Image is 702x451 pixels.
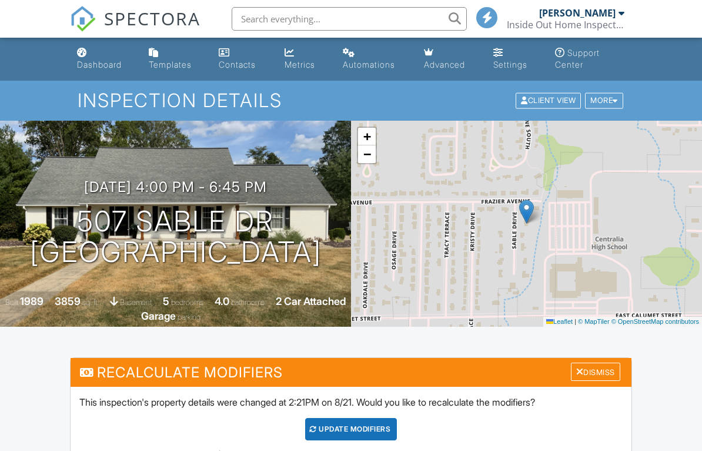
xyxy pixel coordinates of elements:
span: sq. ft. [82,298,99,307]
h1: 507 Sable Dr [GEOGRAPHIC_DATA] [30,206,322,268]
div: 4.0 [215,295,229,307]
span: basement [120,298,152,307]
a: Dashboard [72,42,135,76]
div: UPDATE Modifiers [305,418,397,440]
span: bathrooms [231,298,265,307]
div: [PERSON_NAME] [539,7,616,19]
a: Automations (Basic) [338,42,410,76]
span: bedrooms [171,298,203,307]
a: Zoom in [358,128,376,145]
div: Client View [516,93,581,109]
a: Metrics [280,42,329,76]
div: Advanced [424,59,465,69]
span: | [574,318,576,325]
div: Settings [493,59,527,69]
div: Support Center [555,48,600,69]
div: Templates [149,59,192,69]
div: Automations [343,59,395,69]
a: Settings [489,42,541,76]
div: More [585,93,623,109]
span: Built [5,298,18,307]
a: Templates [144,42,205,76]
span: − [363,147,371,161]
span: + [363,129,371,144]
a: Leaflet [546,318,573,325]
div: 5 [163,295,169,307]
div: Dismiss [571,363,620,381]
div: Metrics [285,59,315,69]
div: Dashboard [77,59,122,69]
a: Support Center [550,42,630,76]
input: Search everything... [232,7,467,31]
span: parking [178,313,200,321]
a: © OpenStreetMap contributors [611,318,699,325]
div: 1989 [20,295,44,307]
div: Inside Out Home Inspections [507,19,624,31]
a: Contacts [214,42,270,76]
a: SPECTORA [70,16,200,41]
div: 2 Car Attached Garage [141,295,346,322]
h3: [DATE] 4:00 pm - 6:45 pm [84,179,267,195]
a: Advanced [419,42,479,76]
a: © MapTiler [578,318,610,325]
img: The Best Home Inspection Software - Spectora [70,6,96,32]
div: Contacts [219,59,256,69]
a: Zoom out [358,145,376,163]
img: Marker [519,200,534,224]
h3: Recalculate Modifiers [71,358,631,387]
span: SPECTORA [104,6,200,31]
div: 3859 [55,295,81,307]
a: Client View [514,95,584,104]
h1: Inspection Details [78,90,624,111]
